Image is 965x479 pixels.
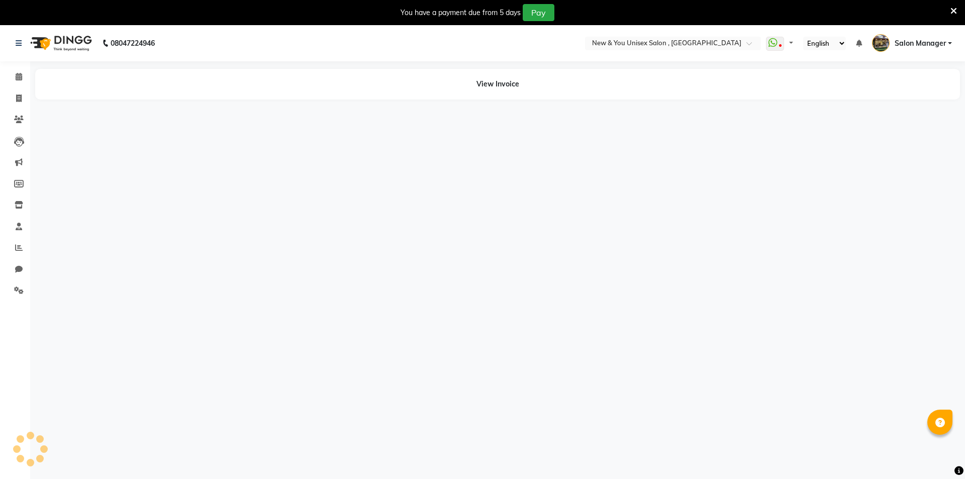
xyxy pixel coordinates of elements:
[111,29,155,57] b: 08047224946
[401,8,521,18] div: You have a payment due from 5 days
[895,38,946,49] span: Salon Manager
[35,69,960,100] div: View Invoice
[872,34,890,52] img: Salon Manager
[26,29,94,57] img: logo
[523,4,554,21] button: Pay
